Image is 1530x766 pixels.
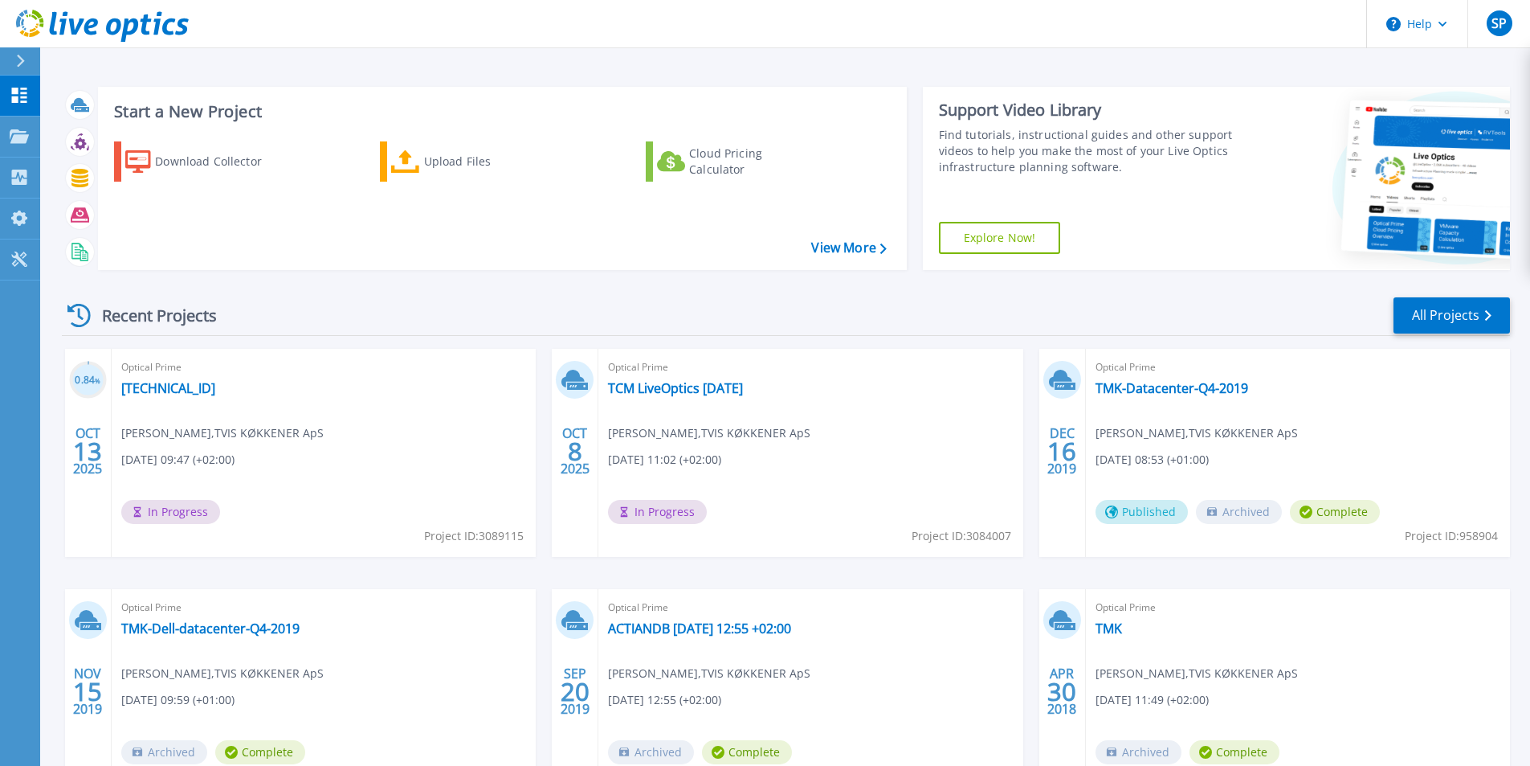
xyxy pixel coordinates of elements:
[939,127,1238,175] div: Find tutorials, instructional guides and other support videos to help you make the most of your L...
[1095,665,1298,682] span: [PERSON_NAME] , TVIS KØKKENER ApS
[560,662,590,721] div: SEP 2019
[1095,691,1209,709] span: [DATE] 11:49 (+02:00)
[939,100,1238,121] div: Support Video Library
[1095,358,1500,376] span: Optical Prime
[380,141,559,182] a: Upload Files
[72,662,103,721] div: NOV 2019
[608,599,1013,616] span: Optical Prime
[1095,424,1298,442] span: [PERSON_NAME] , TVIS KØKKENER ApS
[608,424,810,442] span: [PERSON_NAME] , TVIS KØKKENER ApS
[121,599,526,616] span: Optical Prime
[1491,17,1507,30] span: SP
[95,376,100,385] span: %
[608,621,791,637] a: ACTIANDB [DATE] 12:55 +02:00
[568,444,582,458] span: 8
[121,451,235,469] span: [DATE] 09:47 (+02:00)
[215,740,305,764] span: Complete
[1095,451,1209,469] span: [DATE] 08:53 (+01:00)
[424,527,524,545] span: Project ID: 3089115
[689,145,818,178] div: Cloud Pricing Calculator
[1095,500,1188,524] span: Published
[1405,527,1498,545] span: Project ID: 958904
[702,740,792,764] span: Complete
[69,371,107,390] h3: 0.84
[912,527,1011,545] span: Project ID: 3084007
[1196,500,1282,524] span: Archived
[121,500,220,524] span: In Progress
[1047,685,1076,698] span: 30
[121,424,324,442] span: [PERSON_NAME] , TVIS KØKKENER ApS
[608,451,721,469] span: [DATE] 11:02 (+02:00)
[121,740,207,764] span: Archived
[73,685,102,698] span: 15
[62,296,239,335] div: Recent Projects
[1393,297,1510,334] a: All Projects
[608,358,1013,376] span: Optical Prime
[114,103,886,121] h3: Start a New Project
[1047,444,1076,458] span: 16
[1189,740,1279,764] span: Complete
[121,691,235,709] span: [DATE] 09:59 (+01:00)
[1095,380,1248,396] a: TMK-Datacenter-Q4-2019
[560,422,590,481] div: OCT 2025
[121,380,215,396] a: [TECHNICAL_ID]
[121,358,526,376] span: Optical Prime
[608,380,743,396] a: TCM LiveOptics [DATE]
[939,222,1061,254] a: Explore Now!
[811,240,886,256] a: View More
[155,145,284,178] div: Download Collector
[73,444,102,458] span: 13
[1290,500,1380,524] span: Complete
[121,665,324,682] span: [PERSON_NAME] , TVIS KØKKENER ApS
[561,685,590,698] span: 20
[121,621,300,637] a: TMK-Dell-datacenter-Q4-2019
[424,145,553,178] div: Upload Files
[1047,422,1077,481] div: DEC 2019
[608,500,707,524] span: In Progress
[1095,621,1122,637] a: TMK
[608,740,694,764] span: Archived
[646,141,825,182] a: Cloud Pricing Calculator
[1095,599,1500,616] span: Optical Prime
[608,691,721,709] span: [DATE] 12:55 (+02:00)
[114,141,293,182] a: Download Collector
[72,422,103,481] div: OCT 2025
[1047,662,1077,721] div: APR 2018
[608,665,810,682] span: [PERSON_NAME] , TVIS KØKKENER ApS
[1095,740,1181,764] span: Archived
